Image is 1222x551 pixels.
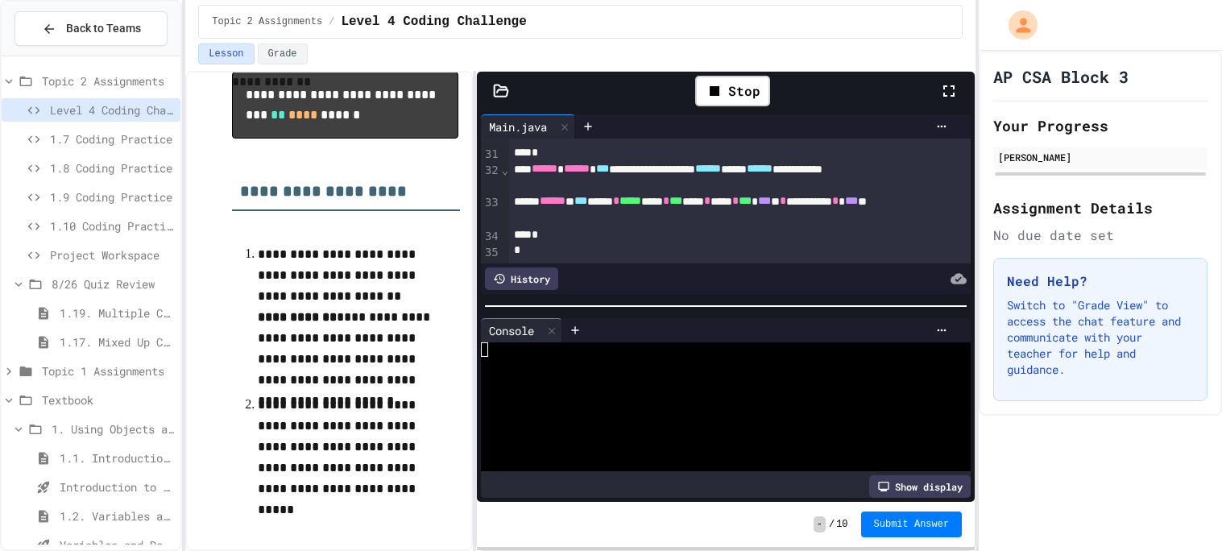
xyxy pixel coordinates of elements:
div: Console [481,318,562,342]
span: 1.2. Variables and Data Types [60,507,174,524]
span: 1. Using Objects and Methods [52,420,174,437]
h1: AP CSA Block 3 [993,65,1129,88]
span: 1.17. Mixed Up Code Practice 1.1-1.6 [60,333,174,350]
span: Fold line [501,164,509,176]
span: 8/26 Quiz Review [52,275,174,292]
span: 1.8 Coding Practice [50,159,174,176]
h2: Your Progress [993,114,1208,137]
div: 34 [481,229,501,245]
span: / [329,15,334,28]
span: Level 4 Coding Challenge [50,101,174,118]
p: Switch to "Grade View" to access the chat feature and communicate with your teacher for help and ... [1007,297,1194,378]
div: Main.java [481,118,555,135]
span: 1.19. Multiple Choice Exercises for Unit 1a (1.1-1.6) [60,304,174,321]
div: My Account [992,6,1042,43]
span: 1.9 Coding Practice [50,188,174,205]
span: 1.1. Introduction to Algorithms, Programming, and Compilers [60,449,174,466]
button: Grade [258,43,308,64]
span: 10 [836,518,847,531]
span: Back to Teams [66,20,141,37]
span: Topic 2 Assignments [212,15,322,28]
span: Submit Answer [874,518,950,531]
span: Project Workspace [50,246,174,263]
span: - [814,516,826,532]
div: 31 [481,147,501,163]
div: [PERSON_NAME] [998,150,1203,164]
span: / [829,518,835,531]
span: Topic 1 Assignments [42,362,174,379]
button: Lesson [198,43,254,64]
span: Introduction to Algorithms, Programming, and Compilers [60,478,174,495]
div: Show display [869,475,971,498]
h3: Need Help? [1007,271,1194,291]
span: 1.10 Coding Practice [50,217,174,234]
h2: Assignment Details [993,197,1208,219]
button: Submit Answer [861,512,963,537]
div: Console [481,322,542,339]
span: Topic 2 Assignments [42,72,174,89]
div: Main.java [481,114,575,139]
div: 35 [481,245,501,261]
span: Level 4 Coding Challenge [341,12,526,31]
span: Textbook [42,391,174,408]
div: Stop [695,76,770,106]
div: 33 [481,195,501,229]
div: 32 [481,163,501,195]
div: No due date set [993,226,1208,245]
span: 1.7 Coding Practice [50,130,174,147]
div: History [485,267,558,290]
button: Back to Teams [14,11,168,46]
